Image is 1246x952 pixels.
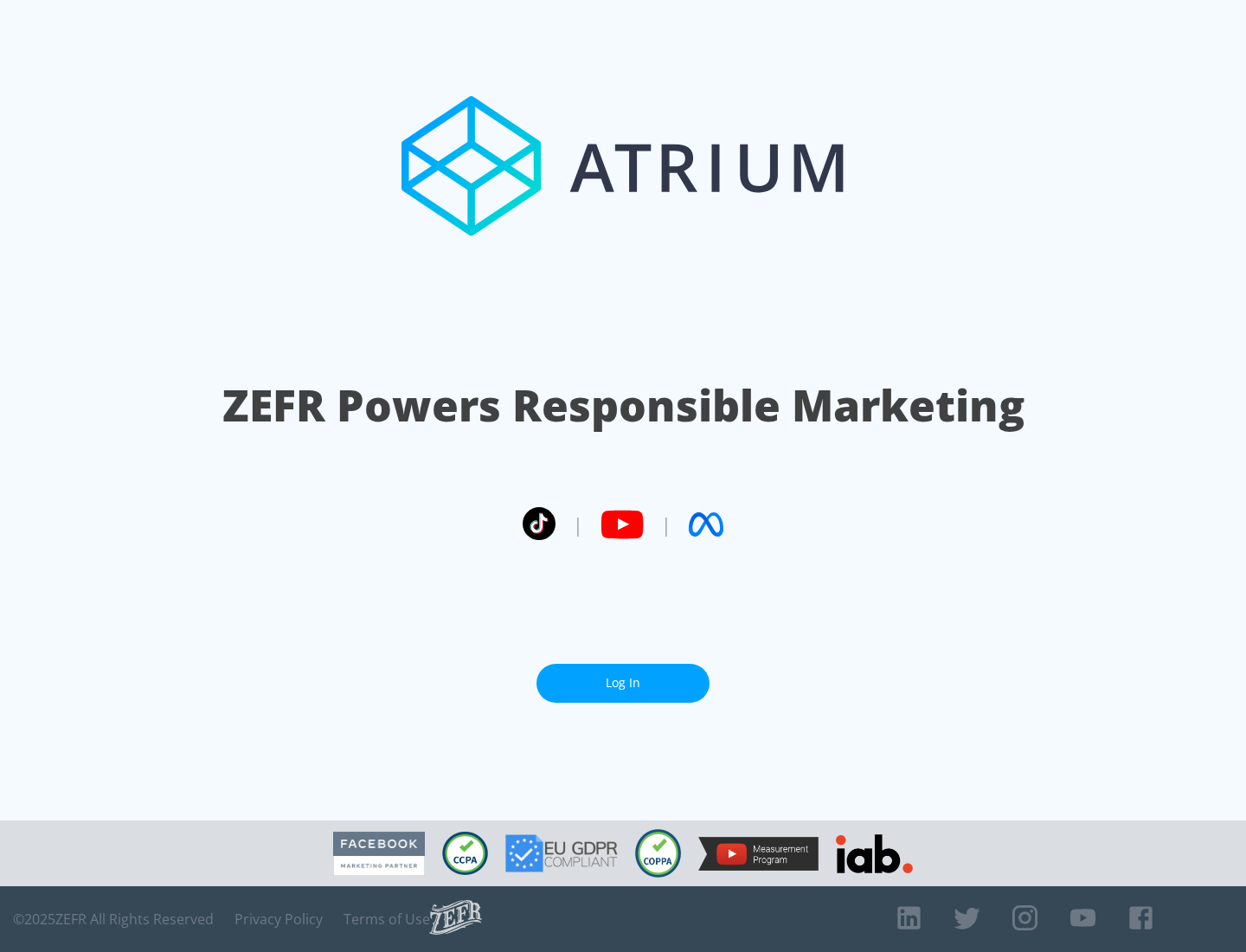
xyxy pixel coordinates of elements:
img: YouTube Measurement Program [698,837,819,871]
span: © 2025 ZEFR All Rights Reserved [13,910,214,928]
a: Terms of Use [344,910,430,928]
img: GDPR Compliant [505,834,618,872]
span: | [661,511,671,537]
a: Log In [536,664,710,703]
img: IAB [836,834,913,873]
a: Privacy Policy [234,910,323,928]
img: COPPA Compliant [635,829,681,878]
span: | [573,511,583,537]
h1: ZEFR Powers Responsible Marketing [222,376,1024,435]
img: CCPA Compliant [442,832,488,875]
img: Facebook Marketing Partner [333,832,425,876]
